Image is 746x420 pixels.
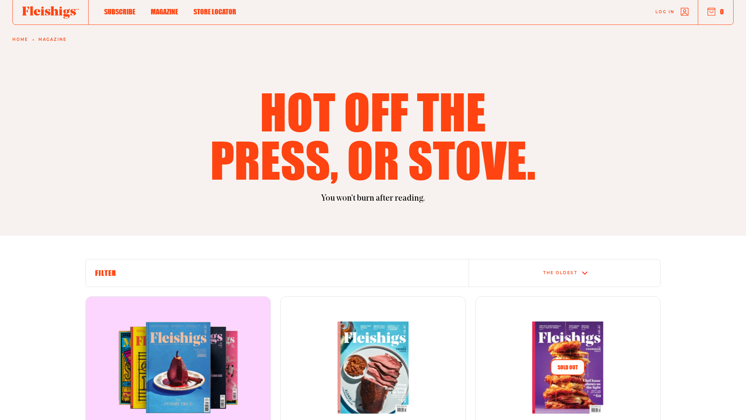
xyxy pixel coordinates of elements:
span: 0 [720,7,724,16]
img: Annual Subscription [113,322,243,413]
a: Home [12,37,28,42]
button: 0 [708,7,724,16]
p: You won't burn after reading. [85,193,661,205]
a: Store locator [193,6,236,17]
img: Magazine No 2 [503,321,633,413]
a: Magazine [151,6,178,17]
a: Annual SubscriptionAnnual Subscription [113,322,243,413]
h6: Filter [95,269,459,277]
div: The oldest [543,271,578,275]
a: Magazine [38,37,66,42]
span: Log in [655,9,675,15]
a: Magazine No 1Magazine No 1 [308,322,438,413]
img: Magazine No 1 [308,321,438,413]
span: Store locator [193,7,236,16]
a: Log in [655,8,688,16]
span: Sold Out [551,359,585,375]
h1: Hot off the press, or stove. [205,87,541,184]
a: Sold OutMagazine No 2Magazine No 2 [503,322,633,413]
span: Magazine [151,7,178,16]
